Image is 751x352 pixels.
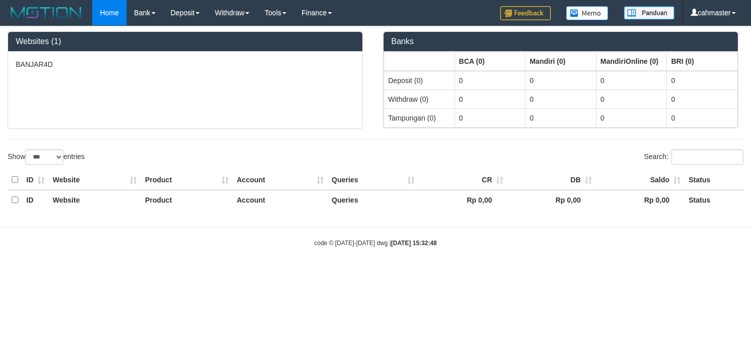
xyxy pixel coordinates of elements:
th: Group: activate to sort column ascending [455,52,525,71]
th: Queries [328,190,419,210]
img: Button%20Memo.svg [566,6,609,20]
th: Product [141,190,233,210]
td: 0 [525,71,596,90]
th: Saldo [596,170,685,190]
td: Tampungan (0) [384,108,455,127]
th: Group: activate to sort column ascending [525,52,596,71]
td: 0 [596,108,667,127]
small: code © [DATE]-[DATE] dwg | [314,240,437,247]
td: 0 [667,108,738,127]
td: 0 [525,108,596,127]
th: Account [233,170,327,190]
th: Group: activate to sort column ascending [596,52,667,71]
td: 0 [455,90,525,108]
h3: Websites (1) [16,37,355,46]
th: Rp 0,00 [419,190,507,210]
td: 0 [667,71,738,90]
td: Deposit (0) [384,71,455,90]
img: Feedback.jpg [500,6,551,20]
th: Website [49,170,141,190]
h3: Banks [391,37,730,46]
th: ID [22,170,49,190]
label: Show entries [8,149,85,165]
th: Group: activate to sort column ascending [667,52,738,71]
input: Search: [671,149,743,165]
th: Status [685,190,743,210]
th: Rp 0,00 [507,190,596,210]
th: Group: activate to sort column ascending [384,52,455,71]
th: DB [507,170,596,190]
img: MOTION_logo.png [8,5,85,20]
select: Showentries [25,149,63,165]
td: 0 [525,90,596,108]
th: CR [419,170,507,190]
td: Withdraw (0) [384,90,455,108]
th: ID [22,190,49,210]
p: BANJAR4D [16,59,355,69]
th: Product [141,170,233,190]
th: Queries [328,170,419,190]
strong: [DATE] 15:32:48 [391,240,437,247]
th: Rp 0,00 [596,190,685,210]
td: 0 [667,90,738,108]
th: Website [49,190,141,210]
th: Status [685,170,743,190]
td: 0 [455,108,525,127]
td: 0 [596,71,667,90]
td: 0 [596,90,667,108]
label: Search: [644,149,743,165]
td: 0 [455,71,525,90]
th: Account [233,190,327,210]
img: panduan.png [624,6,674,20]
